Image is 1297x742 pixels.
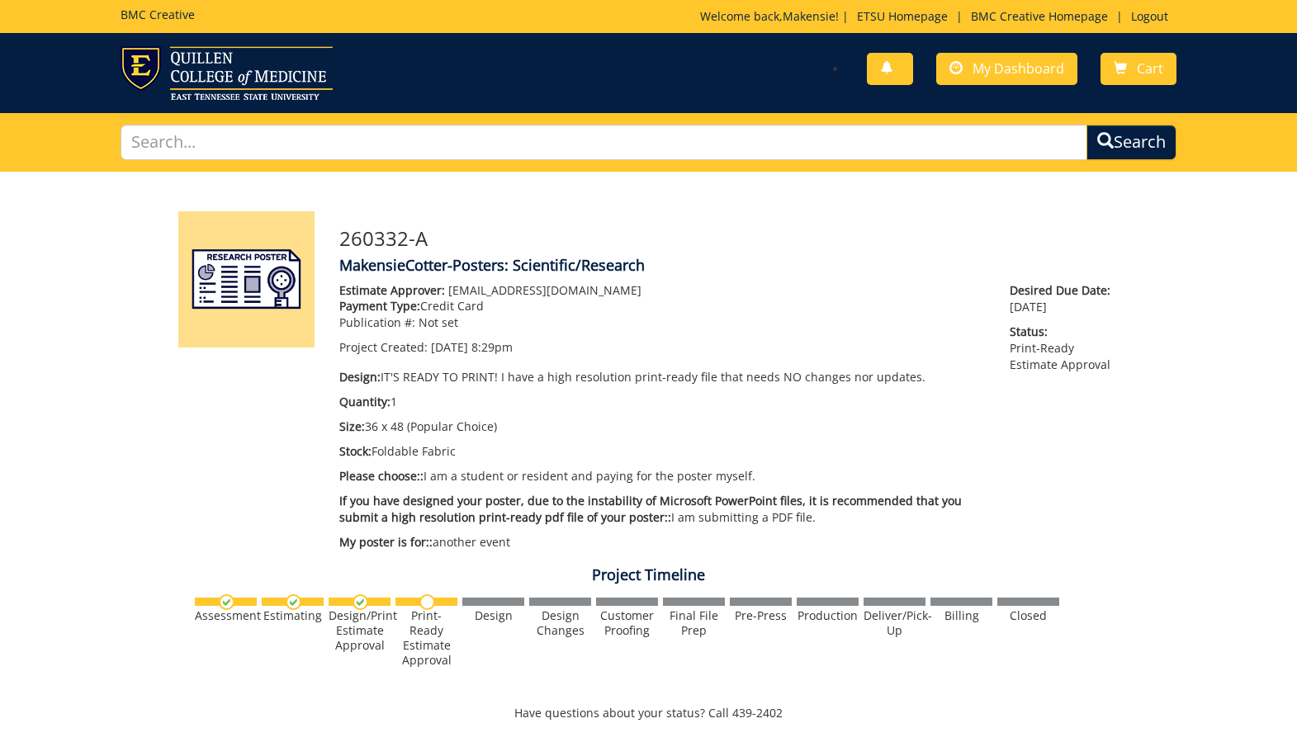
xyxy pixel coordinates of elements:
[529,608,591,638] div: Design Changes
[963,8,1116,24] a: BMC Creative Homepage
[339,418,986,435] p: 36 x 48 (Popular Choice)
[353,594,368,610] img: checkmark
[864,608,925,638] div: Deliver/Pick-Up
[339,394,391,409] span: Quantity:
[339,298,420,314] span: Payment Type:
[166,567,1132,584] h4: Project Timeline
[286,594,301,610] img: checkmark
[663,608,725,638] div: Final File Prep
[1123,8,1176,24] a: Logout
[339,282,986,299] p: [EMAIL_ADDRESS][DOMAIN_NAME]
[1010,324,1119,340] span: Status:
[462,608,524,623] div: Design
[339,258,1119,274] h4: MakensieCotter-Posters: Scientific/Research
[339,493,986,526] p: I am submitting a PDF file.
[339,394,986,410] p: 1
[1010,324,1119,373] p: Print-Ready Estimate Approval
[730,608,792,623] div: Pre-Press
[1010,282,1119,315] p: [DATE]
[930,608,992,623] div: Billing
[339,228,1119,249] h3: 260332-A
[419,314,458,330] span: Not set
[339,468,986,484] p: I am a student or resident and paying for the poster myself.
[339,534,986,551] p: another event
[339,418,365,434] span: Size:
[797,608,859,623] div: Production
[339,298,986,314] p: Credit Card
[431,339,513,355] span: [DATE] 8:29pm
[849,8,956,24] a: ETSU Homepage
[419,594,435,610] img: no
[1010,282,1119,299] span: Desired Due Date:
[997,608,1059,623] div: Closed
[219,594,234,610] img: checkmark
[700,8,1176,25] p: Welcome back, ! | | |
[936,53,1077,85] a: My Dashboard
[329,608,391,653] div: Design/Print Estimate Approval
[339,468,424,484] span: Please choose::
[339,443,372,459] span: Stock:
[395,608,457,668] div: Print-Ready Estimate Approval
[339,339,428,355] span: Project Created:
[339,493,962,525] span: If you have designed your poster, due to the instability of Microsoft PowerPoint files, it is rec...
[339,443,986,460] p: Foldable Fabric
[262,608,324,623] div: Estimating
[339,314,415,330] span: Publication #:
[783,8,835,24] a: Makensie
[1086,125,1176,160] button: Search
[596,608,658,638] div: Customer Proofing
[121,8,195,21] h5: BMC Creative
[121,125,1087,160] input: Search...
[1137,59,1163,78] span: Cart
[339,534,433,550] span: My poster is for::
[195,608,257,623] div: Assessment
[166,705,1132,721] p: Have questions about your status? Call 439-2402
[973,59,1064,78] span: My Dashboard
[339,282,445,298] span: Estimate Approver:
[121,46,333,100] img: ETSU logo
[339,369,986,385] p: IT'S READY TO PRINT! I have a high resolution print-ready file that needs NO changes nor updates.
[178,211,315,347] img: Product featured image
[1101,53,1176,85] a: Cart
[339,369,381,385] span: Design:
